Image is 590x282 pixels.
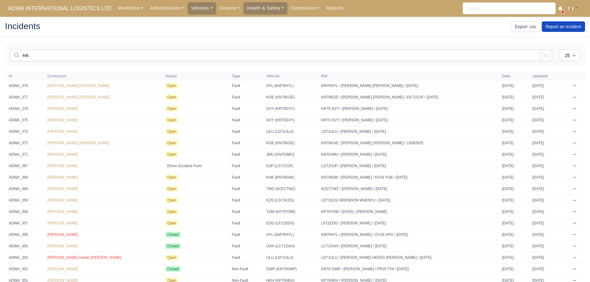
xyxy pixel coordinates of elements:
td: HYL (KM70HYL) [263,229,318,241]
td: Fault [228,92,262,103]
span: Open [165,209,178,215]
a: Vehicles [188,2,216,14]
td: ADWA_367 [5,160,44,172]
a: [PERSON_NAME] [47,118,78,122]
td: Fault [228,241,262,252]
td: [DATE] [529,263,569,275]
td: [DATE] [529,206,569,218]
span: Open [165,220,178,226]
td: OAH (LC71OAH) [263,241,318,252]
td: KZG (LD71KZG) [263,195,318,206]
button: Date [502,74,516,79]
span: [PERSON_NAME] [PERSON_NAME] [47,84,110,88]
td: [DATE] [529,183,569,195]
td: KR70 GWP / [PERSON_NAME] / FR19 TYA / [DATE] [317,263,498,275]
td: KN70KGE / [PERSON_NAME] [PERSON_NAME] / 10082025 [317,137,498,149]
button: Type [232,74,245,79]
span: Open [165,186,178,192]
td: ADWA_358 [5,206,44,218]
span: Ref [321,74,495,79]
td: OJP (LG71OJP) [263,160,318,172]
td: LC71OAH / [PERSON_NAME] / [DATE] [317,241,498,252]
span: Closed [165,243,181,249]
a: ADWA INTERNATIONAL LOGISTICS LTD [5,2,115,15]
button: Status [165,74,182,79]
td: EDG (LF21EDG) [263,218,318,229]
h2: Incidents [5,22,291,30]
button: Updated [532,74,553,79]
td: LG71OJP / [PERSON_NAME] / [DATE] [317,160,498,172]
td: [DATE] [529,195,569,206]
td: KN70KHK / [PERSON_NAME] / KV19 YUB / [DATE] [317,172,498,183]
td: LF21EDG / [PERSON_NAME] / [DATE] [317,218,498,229]
td: [DATE] [498,103,529,115]
span: Open [165,94,178,100]
span: Open [165,197,178,203]
td: [DATE] [529,137,569,149]
a: Health & Safety [243,2,287,14]
span: Contractor [47,74,67,79]
a: [PERSON_NAME] [47,221,78,225]
td: Fault [228,183,262,195]
td: ADWA_377 [5,92,44,103]
a: [PERSON_NAME] [47,187,78,191]
td: ADWA_379 [5,80,44,92]
td: Fault [228,252,262,263]
td: [DATE] [529,241,569,252]
td: Fault [228,160,262,172]
span: Open [165,255,178,260]
span: Open [165,83,178,89]
td: ADWA_366 [5,172,44,183]
td: [DATE] [529,252,569,263]
td: [DATE] [498,160,529,172]
a: [PERSON_NAME] [47,267,78,271]
td: Fault [228,218,262,229]
td: Fault [228,229,262,241]
td: [DATE] [498,126,529,137]
a: [PERSON_NAME] [47,232,78,237]
td: [DATE] [529,92,569,103]
td: ADWA_372 [5,137,44,149]
span: Updated [532,74,548,79]
a: Reports [323,2,347,14]
td: KM70HYL / [PERSON_NAME] / OV18 VPG / [DATE] [317,229,498,241]
td: KR70 GVY / [PERSON_NAME] / [DATE] [317,115,498,126]
a: Finance [216,2,244,14]
td: [DATE] [498,241,529,252]
td: [DATE] [498,195,529,206]
a: Compliance [287,2,323,14]
td: KP70YDM / [DATE] / [PERSON_NAME] [317,206,498,218]
a: [PERSON_NAME] [47,244,78,248]
span: [PERSON_NAME] [47,198,78,202]
td: Fault [228,149,262,160]
td: ULU (LD71ULU) [263,126,318,137]
span: Closed [165,232,181,237]
button: Contractor [47,74,72,79]
a: [PERSON_NAME] [PERSON_NAME] [47,95,110,99]
td: [DATE] [498,263,529,275]
td: ADWA_375 [5,115,44,126]
td: HYL (KM70HYL) [263,80,318,92]
a: [PERSON_NAME] [PERSON_NAME] [47,141,110,145]
td: [DATE] [529,126,569,137]
a: [PERSON_NAME] [47,210,78,214]
td: LD71KZG/ BRENDON MHENYU / [DATE] [317,195,498,206]
a: Workforce [115,2,147,14]
span: [PERSON_NAME] [47,129,78,134]
td: ADWA_371 [5,149,44,160]
span: [PERSON_NAME] [47,175,78,180]
td: [DATE] [498,206,529,218]
a: Export .csv [511,21,540,32]
td: Fault [228,103,262,115]
td: ADWA_355 [5,229,44,241]
a: [PERSON_NAME] [47,106,78,111]
td: ULU (LD71ULU) [263,252,318,263]
td: [DATE] [529,160,569,172]
td: [DATE] [529,218,569,229]
td: ADWA_373 [5,126,44,137]
iframe: Chat Widget [559,252,590,282]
